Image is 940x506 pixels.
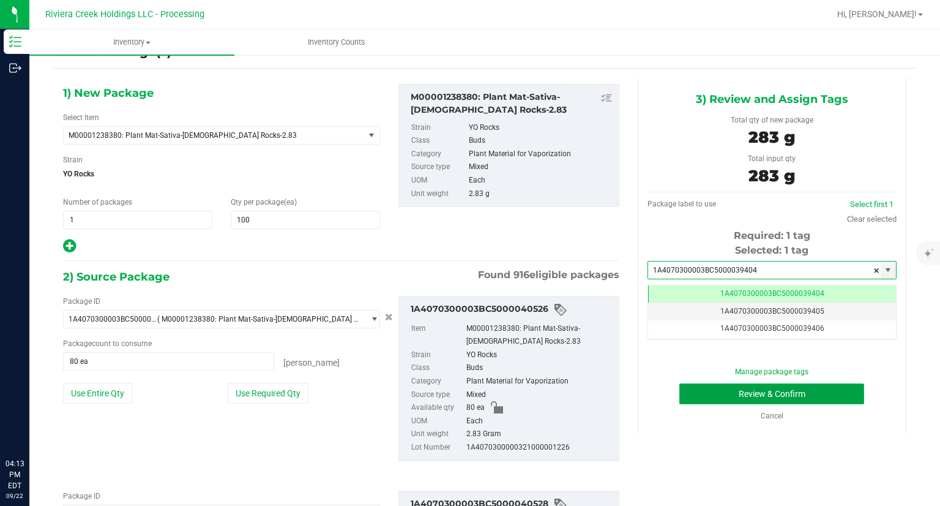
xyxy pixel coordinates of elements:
[734,230,810,241] span: Required: 1 tag
[411,441,464,455] label: Lot Number
[411,134,466,148] label: Class
[63,154,83,165] label: Strain
[847,214,897,224] a: Clear selected
[92,339,111,348] span: count
[466,349,613,362] div: YO Rocks
[513,269,529,281] span: 916
[411,428,464,441] label: Unit weight
[466,428,613,441] div: 2.83 Gram
[411,121,466,135] label: Strain
[69,131,348,140] span: M00001238380: Plant Mat-Sativa-[DEMOGRAPHIC_DATA] Rocks-2.83
[6,491,24,500] p: 09/22
[63,112,99,123] label: Select Item
[231,211,379,228] input: 100
[29,37,234,48] span: Inventory
[469,174,613,187] div: Each
[837,9,917,19] span: Hi, [PERSON_NAME]!
[720,324,824,333] span: 1A4070300003BC5000039406
[696,90,848,108] span: 3) Review and Assign Tags
[69,315,157,323] span: 1A4070300003BC5000040526
[469,160,613,174] div: Mixed
[291,37,382,48] span: Inventory Counts
[411,388,464,402] label: Source type
[748,127,795,147] span: 283 g
[647,200,716,208] span: Package label to use
[63,268,170,286] span: 2) Source Package
[761,412,783,420] a: Cancel
[63,492,100,500] span: Package ID
[748,154,796,163] span: Total input qty
[411,349,464,362] label: Strain
[381,309,397,327] button: Cancel button
[63,244,76,253] span: Add new output
[411,375,464,388] label: Category
[466,401,485,415] span: 80 ea
[364,127,379,144] span: select
[735,244,808,256] span: Selected: 1 tag
[364,311,379,328] span: select
[63,297,100,306] span: Package ID
[6,458,24,491] p: 04:13 PM EDT
[466,361,613,375] div: Buds
[63,339,152,348] span: Package to consume
[63,84,154,102] span: 1) New Package
[411,303,613,317] div: 1A4070300003BC5000040526
[881,262,896,279] span: select
[63,165,380,183] span: YO Rocks
[411,401,464,415] label: Available qty
[731,116,813,124] span: Total qty of new package
[466,375,613,388] div: Plant Material for Vaporization
[411,91,613,116] div: M00001238380: Plant Mat-Sativa-33-YO Rocks-2.83
[64,353,274,370] input: 80 ea
[469,121,613,135] div: YO Rocks
[735,368,808,376] a: Manage package tags
[283,358,340,368] span: [PERSON_NAME]
[469,187,613,201] div: 2.83 g
[469,134,613,148] div: Buds
[228,383,308,404] button: Use Required Qty
[411,322,464,349] label: Item
[45,9,204,20] span: Riviera Creek Holdings LLC - Processing
[411,148,466,161] label: Category
[64,211,212,228] input: 1
[720,289,824,298] span: 1A4070300003BC5000039404
[9,36,21,48] inline-svg: Inventory
[648,262,881,279] input: Starting tag number
[679,383,864,404] button: Review & Confirm
[9,62,21,74] inline-svg: Outbound
[850,200,893,209] a: Select first 1
[411,361,464,375] label: Class
[469,148,613,161] div: Plant Material for Vaporization
[720,307,824,315] span: 1A4070300003BC5000039405
[284,198,297,206] span: (ea)
[478,268,619,282] span: Found eligible packages
[466,441,613,455] div: 1A4070300000321000001226
[466,322,613,349] div: M00001238380: Plant Mat-Sativa-[DEMOGRAPHIC_DATA] Rocks-2.83
[231,198,297,206] span: Qty per package
[157,315,359,323] span: ( M00001238380: Plant Mat-Sativa-[DEMOGRAPHIC_DATA] Rocks-2.83 )
[411,174,466,187] label: UOM
[466,388,613,402] div: Mixed
[411,160,466,174] label: Source type
[234,29,439,55] a: Inventory Counts
[29,29,234,55] a: Inventory
[411,187,466,201] label: Unit weight
[466,415,613,428] div: Each
[63,198,132,206] span: Number of packages
[63,383,132,404] button: Use Entire Qty
[873,262,880,280] span: clear
[748,166,795,186] span: 283 g
[411,415,464,428] label: UOM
